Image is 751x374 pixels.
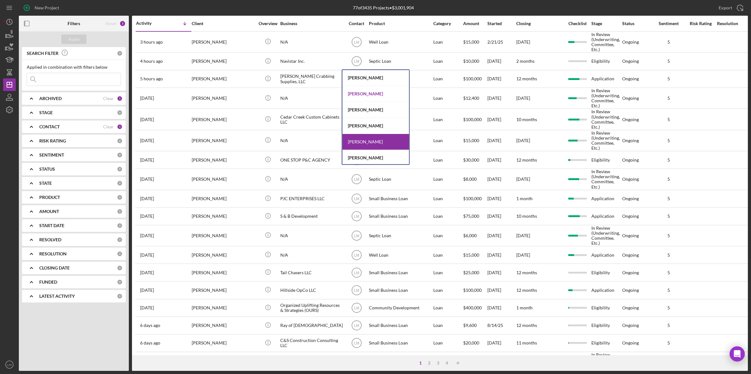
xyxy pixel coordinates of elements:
[487,282,516,298] div: [DATE]
[487,88,516,108] div: [DATE]
[343,86,409,102] div: [PERSON_NAME]
[622,288,639,293] div: Ongoing
[653,233,684,238] div: 5
[516,95,530,101] time: [DATE]
[487,247,516,263] div: [DATE]
[463,335,487,351] div: $20,000
[516,117,537,122] time: 10 months
[343,118,409,134] div: [PERSON_NAME]
[463,131,487,151] div: $15,000
[433,32,463,52] div: Loan
[622,253,639,258] div: Ongoing
[140,177,154,182] time: 2025-08-19 16:42
[192,317,255,334] div: [PERSON_NAME]
[516,233,530,238] time: [DATE]
[140,253,154,258] time: 2025-08-18 17:01
[280,208,343,225] div: S & B Development
[280,300,343,316] div: Organized Uplifting Resources & Strategies (OURS)
[622,138,639,143] div: Ongoing
[280,190,343,207] div: PJC ENTERPRISES LLC
[516,76,537,81] time: 12 months
[354,306,359,310] text: LM
[140,196,154,201] time: 2025-08-18 23:09
[516,340,537,345] time: 11 months
[280,53,343,70] div: Navistar Inc.
[622,76,639,81] div: Ongoing
[192,352,255,372] div: [PERSON_NAME]
[463,247,487,263] div: $15,000
[369,226,432,246] div: Septic Loan
[516,176,530,182] time: [DATE]
[19,2,65,14] button: New Project
[591,21,622,26] div: Stage
[591,190,622,207] div: Application
[685,21,716,26] div: Risk Rating
[117,152,123,158] div: 0
[487,335,516,351] div: [DATE]
[140,288,154,293] time: 2025-08-16 18:43
[117,166,123,172] div: 0
[463,71,487,87] div: $100,000
[433,282,463,298] div: Loan
[354,270,359,275] text: LM
[622,96,639,101] div: Ongoing
[103,96,114,101] div: Clear
[622,340,639,345] div: Ongoing
[591,247,622,263] div: Application
[487,131,516,151] div: [DATE]
[354,323,359,328] text: LM
[622,59,639,64] div: Ongoing
[433,190,463,207] div: Loan
[433,21,463,26] div: Category
[280,131,343,151] div: N/A
[463,88,487,108] div: $12,400
[516,58,534,64] time: 2 months
[463,152,487,168] div: $30,000
[516,157,537,163] time: 12 months
[192,71,255,87] div: [PERSON_NAME]
[463,32,487,52] div: $15,000
[39,167,55,172] b: STATUS
[369,317,432,334] div: Small Business Loan
[487,32,516,52] div: 2/21/25
[591,71,622,87] div: Application
[463,226,487,246] div: $6,000
[117,237,123,243] div: 0
[192,152,255,168] div: [PERSON_NAME]
[192,226,255,246] div: [PERSON_NAME]
[653,76,684,81] div: 5
[653,138,684,143] div: 5
[591,152,622,168] div: Eligibility
[369,352,432,372] div: Well Loan
[39,195,60,200] b: PRODUCT
[140,214,154,219] time: 2025-08-18 20:44
[39,294,75,299] b: LATEST ACTIVITY
[564,21,591,26] div: Checklist
[433,131,463,151] div: Loan
[433,352,463,372] div: Loan
[280,32,343,52] div: N/A
[591,226,622,246] div: In Review (Underwriting, Committee, Etc.)
[622,323,639,328] div: Ongoing
[27,65,121,70] div: Applied in combination with filters below
[622,214,639,219] div: Ongoing
[39,96,62,101] b: ARCHIVED
[140,323,160,328] time: 2025-08-14 21:10
[140,138,154,143] time: 2025-08-19 19:02
[256,21,280,26] div: Overview
[463,317,487,334] div: $9,600
[653,253,684,258] div: 5
[487,21,516,26] div: Started
[354,40,359,44] text: LM
[354,288,359,293] text: LM
[369,300,432,316] div: Community Development
[369,335,432,351] div: Small Business Loan
[280,88,343,108] div: N/A
[369,32,432,52] div: Well Loan
[7,363,11,366] text: LM
[117,293,123,299] div: 0
[463,109,487,129] div: $100,000
[416,361,425,366] div: 1
[433,53,463,70] div: Loan
[591,264,622,281] div: Eligibility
